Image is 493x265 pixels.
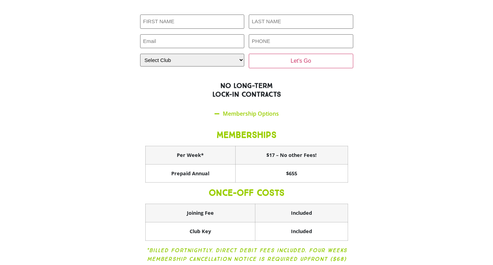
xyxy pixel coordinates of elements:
a: Membership Options [223,110,279,117]
th: Included [255,204,348,222]
h3: MEMBERSHIPS [145,130,348,140]
th: $655 [235,164,348,183]
h2: NO LONG-TERM LOCK-IN CONTRACTS [94,81,399,99]
h3: ONCE-OFF COSTS [145,188,348,198]
input: LAST NAME [249,15,353,29]
th: Included [255,222,348,240]
input: FIRST NAME [140,15,245,29]
th: Per Week* [145,146,235,165]
input: Email [140,34,245,48]
th: Joining Fee [145,204,255,222]
th: $17 – No other Fees! [235,146,348,165]
input: PHONE [249,34,353,48]
th: Club Key [145,222,255,240]
th: Prepaid Annual [145,164,235,183]
div: Membership Options [140,106,353,122]
input: Let's Go [249,54,353,68]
